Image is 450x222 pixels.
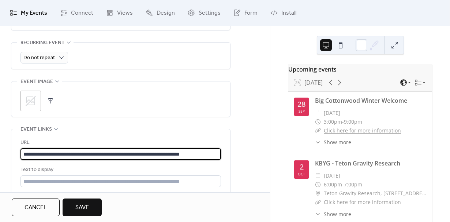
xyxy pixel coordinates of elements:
[315,97,407,105] a: Big Cottonwood Winter Welcome
[63,199,102,216] button: Save
[75,203,89,212] span: Save
[324,109,340,117] span: [DATE]
[157,9,175,18] span: Design
[298,172,305,176] div: Oct
[324,210,351,218] span: Show more
[101,3,138,23] a: Views
[315,210,321,218] div: ​
[300,163,304,171] div: 2
[324,117,342,126] span: 3:00pm
[297,101,305,108] div: 28
[315,117,321,126] div: ​
[299,109,305,113] div: Sep
[140,3,180,23] a: Design
[342,180,344,189] span: -
[20,165,220,174] div: Text to display
[23,53,55,63] span: Do not repeat
[324,189,426,198] a: Teton Gravity Research, [STREET_ADDRESS]
[228,3,263,23] a: Form
[342,117,344,126] span: -
[281,9,296,18] span: Install
[315,138,321,146] div: ​
[315,180,321,189] div: ​
[20,91,41,111] div: ;
[324,171,340,180] span: [DATE]
[344,180,362,189] span: 7:00pm
[20,77,53,86] span: Event image
[315,210,351,218] button: ​Show more
[244,9,258,18] span: Form
[315,159,400,167] a: KBYG - Teton Gravity Research
[199,9,221,18] span: Settings
[12,199,60,216] button: Cancel
[25,203,47,212] span: Cancel
[315,126,321,135] div: ​
[315,171,321,180] div: ​
[20,125,52,134] span: Event links
[21,9,47,18] span: My Events
[182,3,226,23] a: Settings
[344,117,362,126] span: 9:00pm
[265,3,302,23] a: Install
[4,3,53,23] a: My Events
[324,138,351,146] span: Show more
[288,65,432,74] div: Upcoming events
[71,9,93,18] span: Connect
[55,3,99,23] a: Connect
[20,138,220,147] div: URL
[324,127,401,134] a: Click here for more information
[117,9,133,18] span: Views
[315,109,321,117] div: ​
[315,189,321,198] div: ​
[324,199,401,205] a: Click here for more information
[324,180,342,189] span: 6:00pm
[315,138,351,146] button: ​Show more
[315,198,321,207] div: ​
[20,39,65,47] span: Recurring event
